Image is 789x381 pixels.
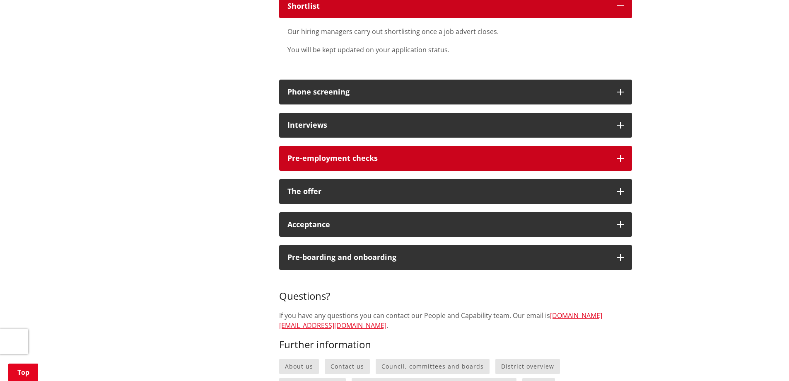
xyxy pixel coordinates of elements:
button: The offer [279,179,632,204]
p: You will be kept updated on your application status. [287,45,624,55]
iframe: Messenger Launcher [751,346,781,376]
a: Council, committees and boards [376,359,490,374]
a: District overview [495,359,560,374]
a: [DOMAIN_NAME][EMAIL_ADDRESS][DOMAIN_NAME] [279,311,602,330]
button: Pre-boarding and onboarding [279,245,632,270]
button: Phone screening [279,80,632,104]
a: Contact us [325,359,370,374]
p: Our hiring managers carry out shortlisting once a job advert closes. [287,27,624,36]
div: Interviews [287,121,609,129]
a: Top [8,364,38,381]
div: The offer [287,187,609,196]
h3: Questions? [279,278,632,302]
div: Phone screening [287,88,609,96]
button: Interviews [279,113,632,138]
a: About us [279,359,319,374]
div: Acceptance [287,221,609,229]
div: Pre-boarding and onboarding [287,253,609,262]
div: Pre-employment checks [287,154,609,163]
div: Shortlist [287,2,609,10]
h3: Further information [279,339,632,351]
button: Pre-employment checks [279,146,632,171]
button: Acceptance [279,212,632,237]
p: If you have any questions you can contact our People and Capability team. Our email is . [279,311,632,330]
